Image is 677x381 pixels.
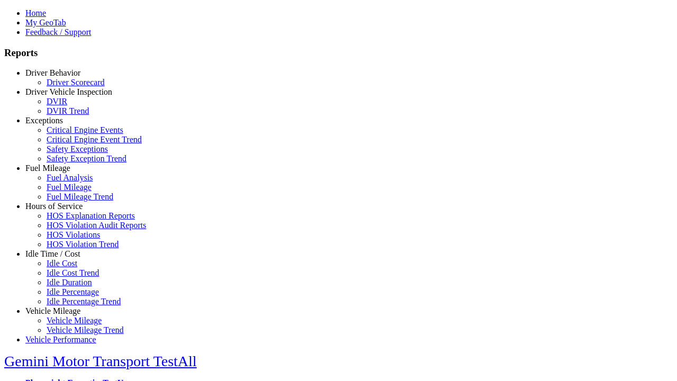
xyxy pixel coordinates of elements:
[47,173,93,182] a: Fuel Analysis
[47,183,92,192] a: Fuel Mileage
[4,47,673,59] h3: Reports
[4,353,197,369] a: Gemini Motor Transport TestAll
[47,268,99,277] a: Idle Cost Trend
[47,125,123,134] a: Critical Engine Events
[25,335,96,344] a: Vehicle Performance
[25,306,80,315] a: Vehicle Mileage
[25,8,46,17] a: Home
[47,192,113,201] a: Fuel Mileage Trend
[47,297,121,306] a: Idle Percentage Trend
[47,316,102,325] a: Vehicle Mileage
[47,106,89,115] a: DVIR Trend
[47,259,77,268] a: Idle Cost
[47,135,142,144] a: Critical Engine Event Trend
[25,202,83,211] a: Hours of Service
[47,221,147,230] a: HOS Violation Audit Reports
[25,249,80,258] a: Idle Time / Cost
[47,144,108,153] a: Safety Exceptions
[47,154,126,163] a: Safety Exception Trend
[47,230,100,239] a: HOS Violations
[25,68,80,77] a: Driver Behavior
[47,97,67,106] a: DVIR
[47,211,135,220] a: HOS Explanation Reports
[25,18,66,27] a: My GeoTab
[25,28,91,37] a: Feedback / Support
[25,87,112,96] a: Driver Vehicle Inspection
[47,325,124,334] a: Vehicle Mileage Trend
[25,116,63,125] a: Exceptions
[47,78,105,87] a: Driver Scorecard
[47,287,99,296] a: Idle Percentage
[25,164,70,173] a: Fuel Mileage
[47,240,119,249] a: HOS Violation Trend
[47,278,92,287] a: Idle Duration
